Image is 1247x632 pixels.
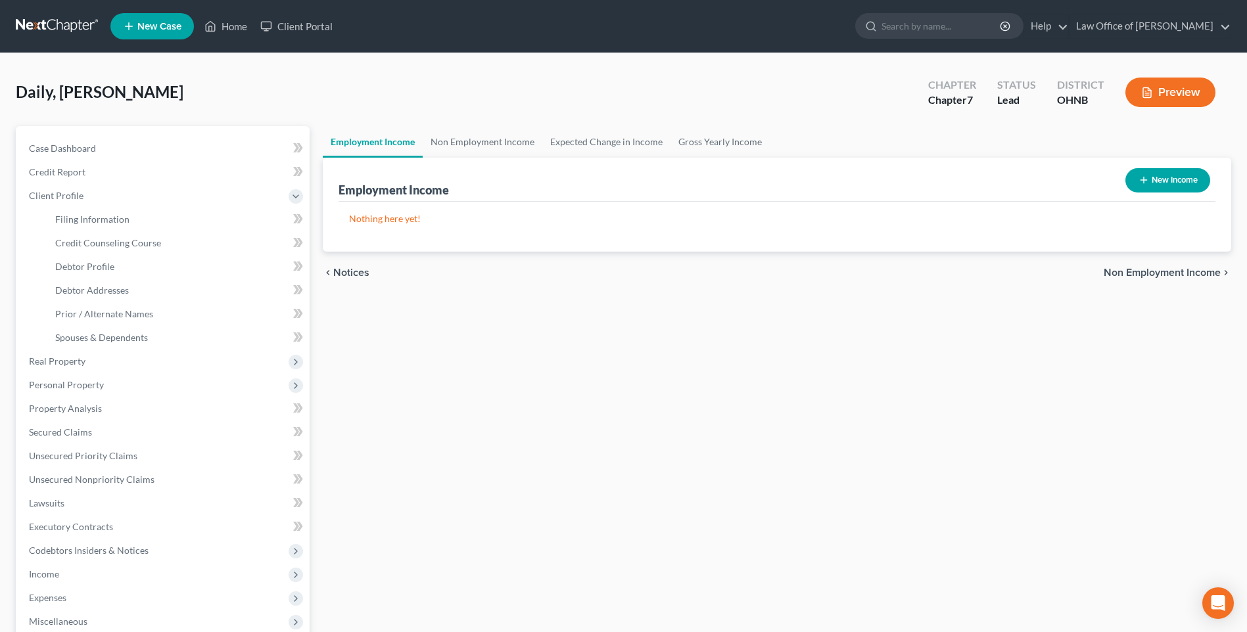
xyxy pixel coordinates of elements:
[18,515,310,539] a: Executory Contracts
[45,208,310,231] a: Filing Information
[928,78,976,93] div: Chapter
[29,426,92,438] span: Secured Claims
[1125,168,1210,192] button: New Income
[29,143,96,154] span: Case Dashboard
[1104,267,1221,278] span: Non Employment Income
[29,166,85,177] span: Credit Report
[423,126,542,158] a: Non Employment Income
[29,616,87,627] span: Miscellaneous
[29,497,64,508] span: Lawsuits
[55,237,161,248] span: Credit Counseling Course
[997,93,1036,108] div: Lead
[333,267,369,278] span: Notices
[29,592,66,603] span: Expenses
[29,450,137,461] span: Unsecured Priority Claims
[16,82,183,101] span: Daily, [PERSON_NAME]
[1057,78,1104,93] div: District
[55,214,129,225] span: Filing Information
[29,474,154,485] span: Unsecured Nonpriority Claims
[1104,267,1231,278] button: Non Employment Income chevron_right
[29,355,85,367] span: Real Property
[18,420,310,444] a: Secured Claims
[55,332,148,343] span: Spouses & Dependents
[1070,14,1231,38] a: Law Office of [PERSON_NAME]
[1202,587,1234,619] div: Open Intercom Messenger
[18,160,310,184] a: Credit Report
[323,267,369,278] button: chevron_left Notices
[323,126,423,158] a: Employment Income
[1024,14,1068,38] a: Help
[349,212,1205,225] p: Nothing here yet!
[671,126,770,158] a: Gross Yearly Income
[882,14,1002,38] input: Search by name...
[29,403,102,414] span: Property Analysis
[997,78,1036,93] div: Status
[45,302,310,326] a: Prior / Alternate Names
[55,308,153,319] span: Prior / Alternate Names
[45,231,310,255] a: Credit Counseling Course
[254,14,339,38] a: Client Portal
[45,326,310,350] a: Spouses & Dependents
[29,521,113,532] span: Executory Contracts
[1057,93,1104,108] div: OHNB
[967,93,973,106] span: 7
[1125,78,1215,107] button: Preview
[323,267,333,278] i: chevron_left
[29,545,149,556] span: Codebtors Insiders & Notices
[55,284,129,296] span: Debtor Addresses
[45,279,310,302] a: Debtor Addresses
[29,190,83,201] span: Client Profile
[18,491,310,515] a: Lawsuits
[542,126,671,158] a: Expected Change in Income
[928,93,976,108] div: Chapter
[1221,267,1231,278] i: chevron_right
[18,444,310,468] a: Unsecured Priority Claims
[18,397,310,420] a: Property Analysis
[55,261,114,272] span: Debtor Profile
[45,255,310,279] a: Debtor Profile
[18,137,310,160] a: Case Dashboard
[339,182,449,198] div: Employment Income
[29,568,59,579] span: Income
[29,379,104,390] span: Personal Property
[137,22,181,32] span: New Case
[18,468,310,491] a: Unsecured Nonpriority Claims
[198,14,254,38] a: Home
